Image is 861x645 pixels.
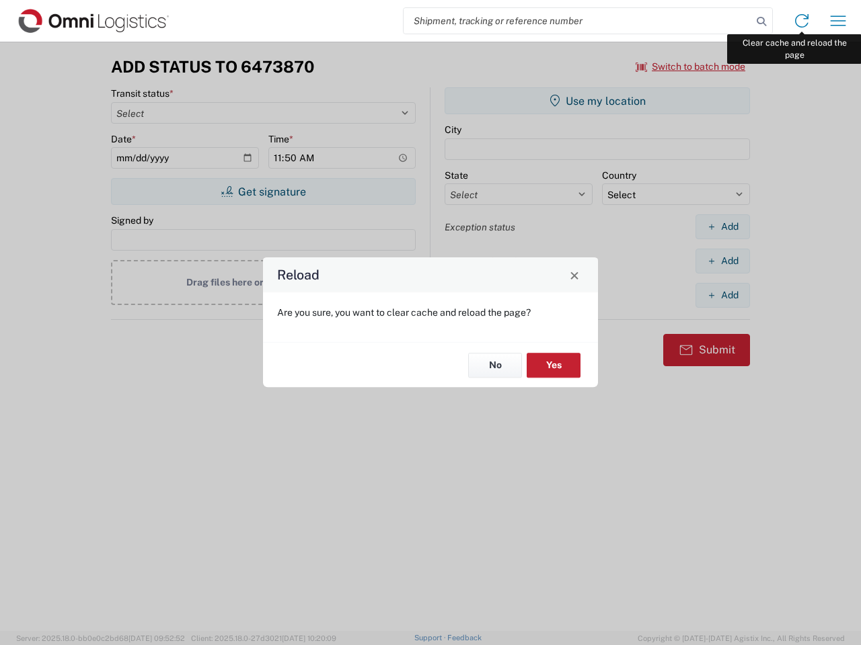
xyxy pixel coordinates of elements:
h4: Reload [277,265,320,285]
button: Close [565,265,584,284]
button: No [468,353,522,378]
input: Shipment, tracking or reference number [404,8,752,34]
p: Are you sure, you want to clear cache and reload the page? [277,306,584,318]
button: Yes [527,353,581,378]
